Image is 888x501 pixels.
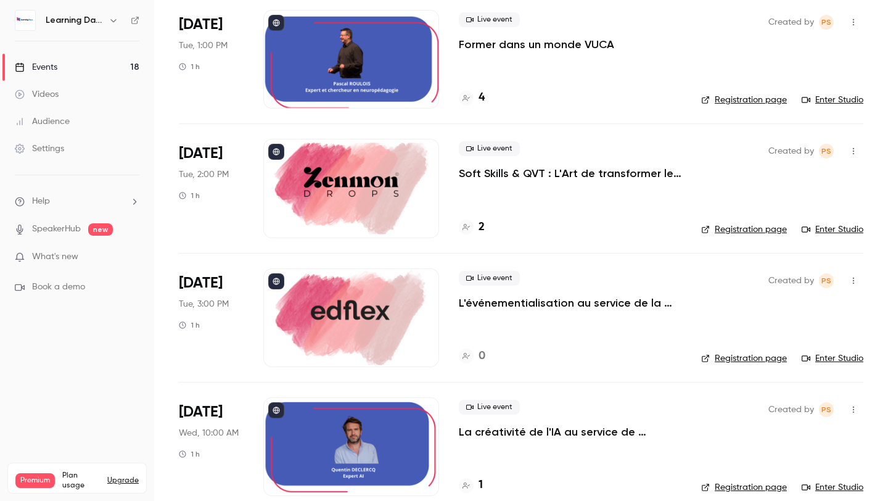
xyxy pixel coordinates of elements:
a: 2 [459,219,485,236]
span: Help [32,195,50,208]
a: Registration page [701,352,787,365]
span: Wed, 10:00 AM [179,427,239,439]
div: 1 h [179,320,200,330]
h4: 2 [479,219,485,236]
h4: 0 [479,348,485,365]
span: Live event [459,12,520,27]
a: Registration page [701,223,787,236]
span: [DATE] [179,15,223,35]
h4: 4 [479,89,485,106]
span: Live event [459,271,520,286]
a: Former dans un monde VUCA [459,37,614,52]
a: Enter Studio [802,481,863,494]
a: Registration page [701,94,787,106]
a: Enter Studio [802,223,863,236]
a: 1 [459,477,483,494]
button: Upgrade [107,476,139,486]
span: Prad Selvarajah [819,144,834,159]
a: Enter Studio [802,94,863,106]
img: Learning Days [15,10,35,30]
a: 4 [459,89,485,106]
a: Enter Studio [802,352,863,365]
span: PS [821,402,831,417]
div: 1 h [179,191,200,201]
span: Created by [768,144,814,159]
span: Prad Selvarajah [819,15,834,30]
span: Prad Selvarajah [819,273,834,288]
span: PS [821,273,831,288]
h6: Learning Days [46,14,104,27]
div: Oct 7 Tue, 3:00 PM (Europe/Paris) [179,268,244,367]
span: Live event [459,141,520,156]
h4: 1 [479,477,483,494]
div: Oct 8 Wed, 10:00 AM (Europe/Paris) [179,397,244,496]
span: [DATE] [179,402,223,422]
span: What's new [32,251,78,263]
div: Settings [15,143,64,155]
div: Oct 7 Tue, 2:00 PM (Europe/Paris) [179,139,244,238]
a: SpeakerHub [32,223,81,236]
span: new [88,223,113,236]
div: Videos [15,88,59,101]
span: Plan usage [62,471,100,491]
span: PS [821,144,831,159]
span: Book a demo [32,281,85,294]
div: Audience [15,115,70,128]
span: Live event [459,400,520,415]
a: La créativité de l'IA au service de l'expérience apprenante. [459,424,681,439]
div: 1 h [179,449,200,459]
span: Tue, 1:00 PM [179,39,228,52]
a: 0 [459,348,485,365]
span: Tue, 3:00 PM [179,298,229,310]
a: L'événementialisation au service de la formation : engagez vos apprenants tout au long de l’année [459,296,681,310]
span: Prad Selvarajah [819,402,834,417]
div: Events [15,61,57,73]
span: Tue, 2:00 PM [179,168,229,181]
a: Soft Skills & QVT : L'Art de transformer les compétences humaines en levier de bien-être et perfo... [459,166,681,181]
span: Created by [768,15,814,30]
div: 1 h [179,62,200,72]
span: Created by [768,273,814,288]
div: Oct 7 Tue, 1:00 PM (Europe/Paris) [179,10,244,109]
a: Registration page [701,481,787,494]
span: Premium [15,473,55,488]
span: [DATE] [179,144,223,164]
li: help-dropdown-opener [15,195,139,208]
span: Created by [768,402,814,417]
span: [DATE] [179,273,223,293]
span: PS [821,15,831,30]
